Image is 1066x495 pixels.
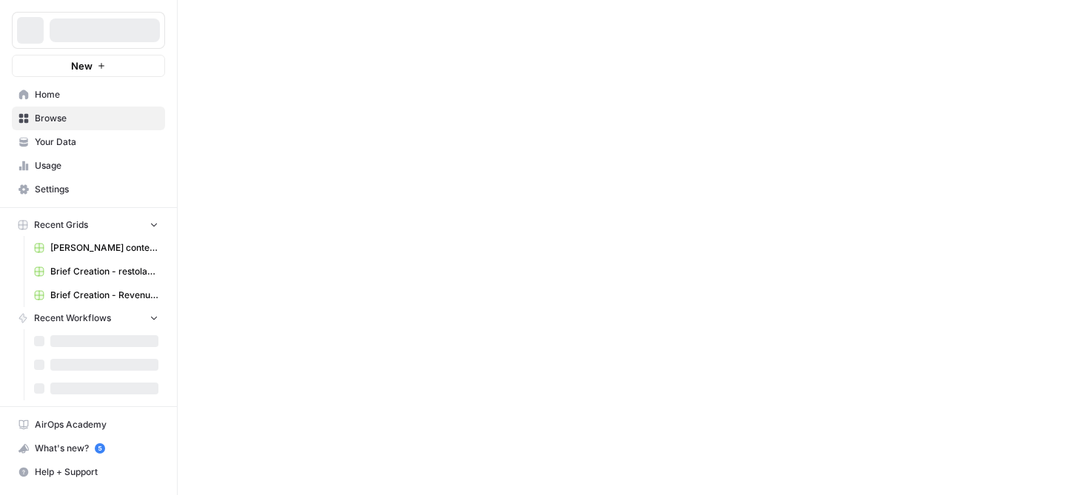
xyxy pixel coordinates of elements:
a: Settings [12,178,165,201]
span: Your Data [35,135,158,149]
a: 5 [95,443,105,454]
span: AirOps Academy [35,418,158,431]
a: Brief Creation - restolabs Grid (1) [27,260,165,283]
span: Recent Grids [34,218,88,232]
span: [PERSON_NAME] content optimization Grid [DATE] [50,241,158,255]
text: 5 [98,445,101,452]
a: Your Data [12,130,165,154]
span: Settings [35,183,158,196]
span: Brief Creation - Revenuegrid Grid (2) [50,289,158,302]
button: Recent Workflows [12,307,165,329]
span: Browse [35,112,158,125]
a: Brief Creation - Revenuegrid Grid (2) [27,283,165,307]
a: AirOps Academy [12,413,165,437]
button: What's new? 5 [12,437,165,460]
a: Browse [12,107,165,130]
span: Recent Workflows [34,312,111,325]
span: Help + Support [35,465,158,479]
span: Usage [35,159,158,172]
a: [PERSON_NAME] content optimization Grid [DATE] [27,236,165,260]
span: New [71,58,93,73]
div: What's new? [13,437,164,459]
button: Recent Grids [12,214,165,236]
a: Home [12,83,165,107]
span: Brief Creation - restolabs Grid (1) [50,265,158,278]
span: Home [35,88,158,101]
button: New [12,55,165,77]
a: Usage [12,154,165,178]
button: Help + Support [12,460,165,484]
